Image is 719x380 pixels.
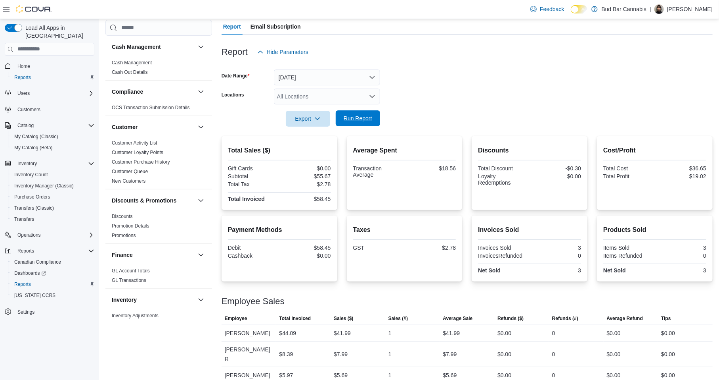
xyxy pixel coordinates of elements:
div: $5.97 [279,370,293,380]
div: $0.00 [531,173,581,179]
div: $18.56 [406,165,456,172]
div: 3 [656,267,706,274]
span: Hide Parameters [267,48,308,56]
div: Loyalty Redemptions [478,173,528,186]
button: Purchase Orders [8,191,98,203]
h2: Total Sales ($) [228,146,331,155]
span: Reports [14,281,31,287]
div: Marisa J [654,4,664,14]
h2: Payment Methods [228,225,331,235]
button: Open list of options [369,93,375,100]
span: Inventory Manager (Classic) [14,183,74,189]
div: $2.78 [406,245,456,251]
span: Sales ($) [334,315,353,322]
span: Purchase Orders [11,192,94,202]
div: $0.00 [607,370,621,380]
a: GL Account Totals [112,268,150,274]
div: InvoicesRefunded [478,253,528,259]
div: Subtotal [228,173,278,179]
div: $0.00 [661,328,675,338]
span: New Customers [112,178,145,184]
div: [PERSON_NAME] R [222,341,276,367]
button: Settings [2,306,98,317]
span: Inventory Count [14,172,48,178]
a: Settings [14,307,38,317]
a: My Catalog (Classic) [11,132,61,141]
span: GL Account Totals [112,268,150,274]
h3: Employee Sales [222,297,285,306]
span: Cash Out Details [112,69,148,75]
strong: Net Sold [478,267,501,274]
div: $0.00 [607,349,621,359]
div: Total Cost [603,165,653,172]
span: My Catalog (Beta) [14,145,53,151]
span: Catalog [17,122,34,129]
span: Catalog [14,121,94,130]
span: Washington CCRS [11,291,94,300]
span: Transfers [11,214,94,224]
button: Finance [112,251,195,259]
span: Cash Management [112,60,152,66]
div: $55.67 [281,173,331,179]
button: [US_STATE] CCRS [8,290,98,301]
span: Promotions [112,232,136,239]
div: 0 [552,370,555,380]
label: Locations [222,92,244,98]
a: Dashboards [8,268,98,279]
div: Items Sold [603,245,653,251]
a: Reports [11,280,34,289]
span: Dashboards [14,270,46,276]
span: Promotion Details [112,223,149,229]
span: Settings [17,309,34,315]
div: $0.00 [497,370,511,380]
div: $5.69 [334,370,348,380]
span: [US_STATE] CCRS [14,292,55,299]
button: Catalog [2,120,98,131]
div: GST [353,245,403,251]
span: Email Subscription [251,19,301,35]
span: Reports [11,73,94,82]
h2: Cost/Profit [603,146,706,155]
p: [PERSON_NAME] [667,4,713,14]
div: 3 [656,245,706,251]
img: Cova [16,5,52,13]
div: Finance [105,266,212,288]
div: $0.00 [497,349,511,359]
button: Catalog [14,121,37,130]
span: Operations [17,232,41,238]
span: Tips [661,315,671,322]
a: Transfers [11,214,37,224]
div: $41.99 [334,328,351,338]
strong: Total Invoiced [228,196,265,202]
span: Customer Purchase History [112,159,170,165]
div: $36.65 [656,165,706,172]
div: Cash Management [105,58,212,80]
button: Compliance [112,88,195,96]
div: 3 [531,245,581,251]
div: Transaction Average [353,165,403,178]
button: Reports [8,279,98,290]
a: Feedback [527,1,567,17]
span: Transfers (Classic) [14,205,54,211]
a: Purchase Orders [11,192,54,202]
span: OCS Transaction Submission Details [112,104,190,111]
button: Reports [8,72,98,83]
a: Customer Loyalty Points [112,150,163,155]
h2: Invoices Sold [478,225,581,235]
span: Total Invoiced [279,315,311,322]
span: GL Transactions [112,277,146,284]
button: Customer [112,123,195,131]
a: OCS Transaction Submission Details [112,105,190,110]
button: Inventory Manager (Classic) [8,180,98,191]
span: Feedback [540,5,564,13]
span: Refunds ($) [497,315,524,322]
div: Cashback [228,253,278,259]
h2: Discounts [478,146,581,155]
div: $0.00 [281,165,331,172]
button: Customer [196,122,206,132]
button: Run Report [336,110,380,126]
a: Customers [14,105,44,114]
span: Home [14,61,94,71]
div: Total Profit [603,173,653,179]
h3: Discounts & Promotions [112,197,176,204]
